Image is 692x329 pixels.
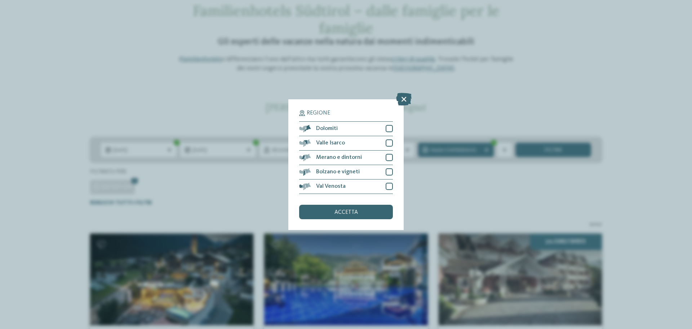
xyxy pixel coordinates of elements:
[316,140,345,146] span: Valle Isarco
[316,155,362,160] span: Merano e dintorni
[316,183,346,189] span: Val Venosta
[316,126,338,131] span: Dolomiti
[307,110,330,116] span: Regione
[334,209,358,215] span: accetta
[316,169,360,175] span: Bolzano e vigneti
